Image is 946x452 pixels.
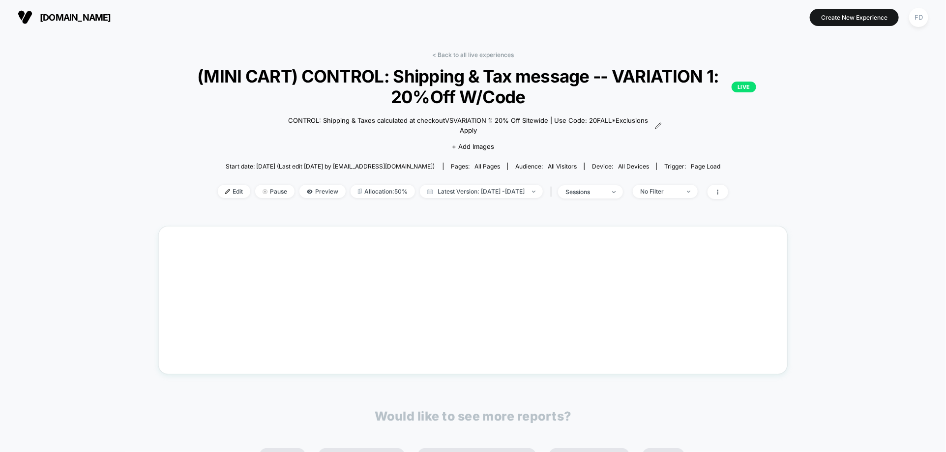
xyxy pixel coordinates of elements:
span: all devices [618,163,649,170]
p: Would like to see more reports? [375,409,571,424]
span: Start date: [DATE] (Last edit [DATE] by [EMAIL_ADDRESS][DOMAIN_NAME]) [226,163,435,170]
span: + Add Images [452,142,494,150]
span: Device: [584,163,656,170]
img: end [532,191,535,193]
div: Audience: [515,163,577,170]
span: Preview [299,185,346,198]
span: Edit [218,185,250,198]
div: Pages: [451,163,500,170]
button: [DOMAIN_NAME] [15,9,114,25]
span: [DOMAIN_NAME] [40,12,111,23]
button: FD [906,7,931,28]
span: Page Load [691,163,720,170]
div: sessions [565,188,605,196]
a: < Back to all live experiences [432,51,514,58]
span: CONTROL: Shipping & Taxes calculated at checkoutVSVARIATION 1: 20% Off Sitewide | Use Code: 20FAL... [284,116,652,135]
p: LIVE [732,82,756,92]
span: Allocation: 50% [351,185,415,198]
span: | [548,185,558,199]
img: calendar [427,189,433,194]
button: Create New Experience [810,9,899,26]
span: Pause [255,185,295,198]
span: Latest Version: [DATE] - [DATE] [420,185,543,198]
div: No Filter [640,188,680,195]
div: FD [909,8,928,27]
img: rebalance [358,189,362,194]
img: edit [225,189,230,194]
img: Visually logo [18,10,32,25]
img: end [612,191,616,193]
span: (MINI CART) CONTROL: Shipping & Tax message -- VARIATION 1: 20%Off W/Code [190,66,756,107]
div: Trigger: [664,163,720,170]
img: end [687,191,690,193]
span: all pages [474,163,500,170]
img: end [263,189,267,194]
span: All Visitors [548,163,577,170]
